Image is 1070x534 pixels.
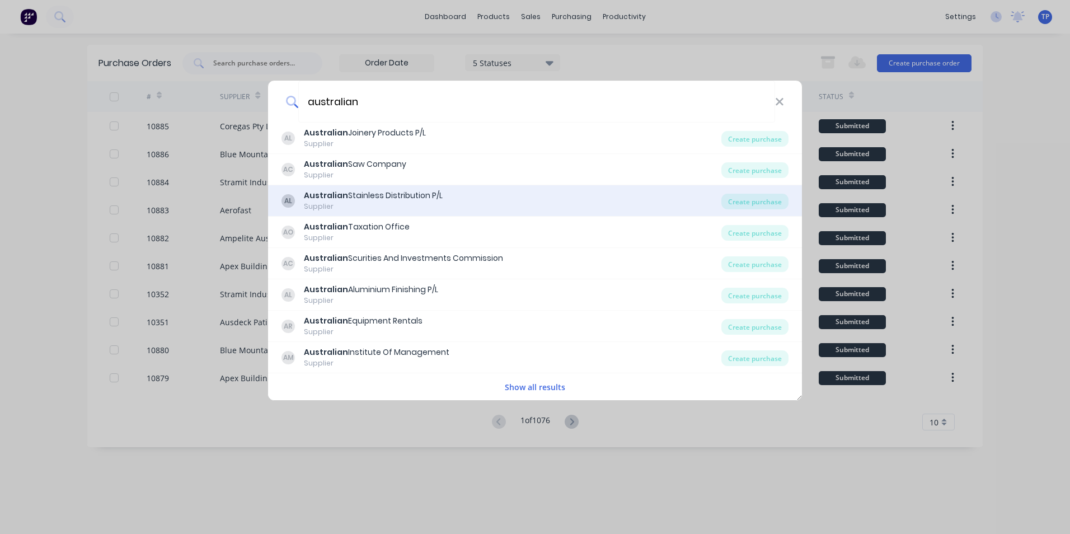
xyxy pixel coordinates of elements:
div: Supplier [304,202,443,212]
div: AC [281,163,295,176]
b: Australian [304,284,348,295]
div: Institute Of Management [304,346,449,358]
div: Create purchase [721,319,789,335]
div: Create purchase [721,194,789,209]
b: Australian [304,190,348,201]
div: Supplier [304,233,410,243]
div: Create purchase [721,350,789,366]
div: Aluminium Finishing P/L [304,284,438,296]
button: Show all results [501,381,569,394]
b: Australian [304,221,348,232]
div: Taxation Office [304,221,410,233]
div: Create purchase [721,288,789,303]
div: Supplier [304,139,426,149]
div: AC [281,257,295,270]
div: AM [281,351,295,364]
div: Saw Company [304,158,406,170]
div: AR [281,320,295,333]
div: Supplier [304,264,503,274]
div: Equipment Rentals [304,315,423,327]
div: AL [281,194,295,208]
div: Create purchase [721,225,789,241]
b: Australian [304,127,348,138]
div: Supplier [304,296,438,306]
div: Joinery Products P/L [304,127,426,139]
div: AO [281,226,295,239]
div: Create purchase [721,131,789,147]
b: Australian [304,315,348,326]
div: Supplier [304,170,406,180]
div: Scurities And Investments Commission [304,252,503,264]
b: Australian [304,252,348,264]
div: Create purchase [721,162,789,178]
div: Supplier [304,327,423,337]
b: Australian [304,158,348,170]
div: Stainless Distribution P/L [304,190,443,202]
div: AL [281,288,295,302]
div: Supplier [304,358,449,368]
input: Enter a supplier name to create a new order... [298,81,775,123]
div: Create purchase [721,256,789,272]
div: AL [281,132,295,145]
b: Australian [304,346,348,358]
